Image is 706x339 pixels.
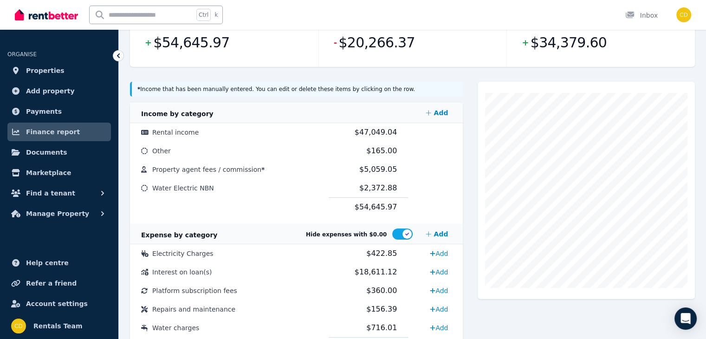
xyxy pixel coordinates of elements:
a: Add [426,265,452,280]
a: Marketplace [7,163,111,182]
span: Hide expenses with $0.00 [306,231,387,238]
span: Water charges [152,324,199,332]
a: Add [426,283,452,298]
a: Refer a friend [7,274,111,293]
span: Marketplace [26,167,71,178]
span: $716.01 [366,323,397,332]
span: Find a tenant [26,188,75,199]
a: Properties [7,61,111,80]
span: $156.39 [366,305,397,313]
span: $34,379.60 [531,33,607,52]
button: Manage Property [7,204,111,223]
img: Rentals Team [11,319,26,333]
span: Ctrl [196,9,211,21]
button: Find a tenant [7,184,111,202]
a: Add property [7,82,111,100]
span: $422.85 [366,249,397,258]
a: Add [422,104,452,122]
span: $5,059.05 [359,165,397,174]
span: Finance report [26,126,80,137]
span: Rentals Team [33,320,83,332]
span: $20,266.37 [338,33,415,52]
span: Other [152,147,171,155]
span: ORGANISE [7,51,37,58]
span: $47,049.04 [355,128,397,137]
span: $18,611.12 [355,267,397,276]
span: Add property [26,85,75,97]
img: RentBetter [15,8,78,22]
small: Income that has been manually entered. You can edit or delete these items by clicking on the row. [137,86,415,92]
span: + [145,36,151,49]
span: Rental income [152,129,199,136]
span: Refer a friend [26,278,77,289]
img: Rentals Team [676,7,691,22]
span: Interest on loan(s) [152,268,212,276]
span: Repairs and maintenance [152,306,235,313]
span: Manage Property [26,208,89,219]
a: Account settings [7,294,111,313]
span: $360.00 [366,286,397,295]
span: Electricity Charges [152,250,214,257]
span: Properties [26,65,65,76]
span: Payments [26,106,62,117]
span: Documents [26,147,67,158]
span: k [214,11,218,19]
span: Property agent fees / commission [152,166,265,173]
span: Account settings [26,298,88,309]
a: Add [426,320,452,335]
span: Water Electric NBN [152,184,214,192]
a: Documents [7,143,111,162]
span: $2,372.88 [359,183,397,192]
a: Add [422,225,452,243]
span: $54,645.97 [355,202,397,211]
a: Add [426,302,452,317]
a: Payments [7,102,111,121]
span: Help centre [26,257,69,268]
div: Inbox [625,11,658,20]
a: Add [426,246,452,261]
div: Open Intercom Messenger [674,307,697,330]
span: Expense by category [141,231,217,239]
span: Income by category [141,110,214,117]
span: Platform subscription fees [152,287,237,294]
span: $165.00 [366,146,397,155]
span: + [522,36,528,49]
a: Finance report [7,123,111,141]
a: Help centre [7,254,111,272]
span: $54,645.97 [153,33,229,52]
span: - [334,36,337,49]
